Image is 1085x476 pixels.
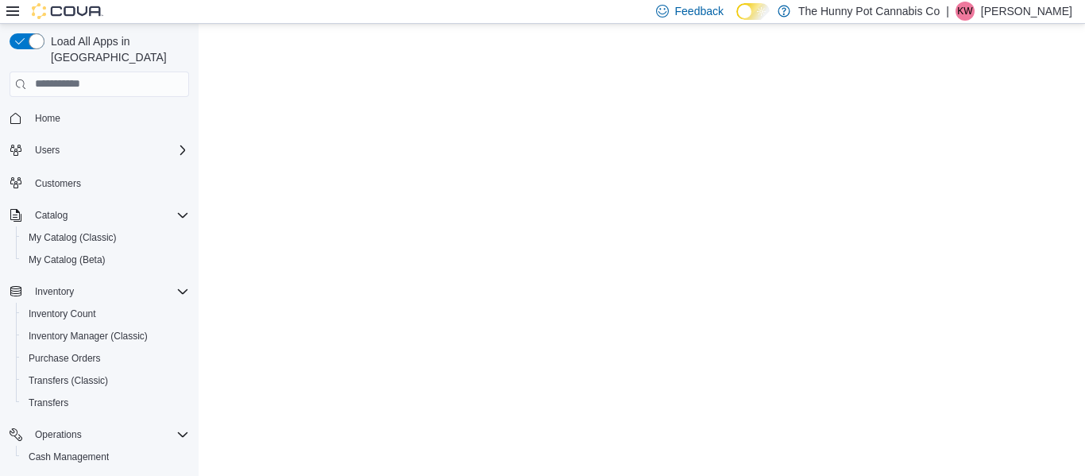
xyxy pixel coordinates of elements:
a: Inventory Count [22,304,102,323]
button: Catalog [3,204,195,226]
a: My Catalog (Beta) [22,250,112,269]
p: [PERSON_NAME] [981,2,1072,21]
span: Users [29,141,189,160]
span: Dark Mode [736,20,737,21]
span: Inventory Count [22,304,189,323]
button: Purchase Orders [16,347,195,370]
span: Transfers [29,397,68,409]
span: Purchase Orders [22,349,189,368]
span: Load All Apps in [GEOGRAPHIC_DATA] [44,33,189,65]
a: Transfers [22,393,75,412]
span: Inventory Count [29,308,96,320]
p: The Hunny Pot Cannabis Co [798,2,940,21]
a: Cash Management [22,447,115,466]
span: My Catalog (Beta) [22,250,189,269]
span: Transfers (Classic) [22,371,189,390]
a: Customers [29,174,87,193]
span: Customers [29,172,189,192]
button: Inventory [29,282,80,301]
span: My Catalog (Beta) [29,253,106,266]
span: Customers [35,177,81,190]
button: Inventory [3,281,195,303]
a: Transfers (Classic) [22,371,114,390]
a: Purchase Orders [22,349,107,368]
span: My Catalog (Classic) [29,231,117,244]
button: Home [3,106,195,130]
button: Cash Management [16,446,195,468]
span: Inventory [29,282,189,301]
span: Home [29,108,189,128]
span: Catalog [29,206,189,225]
a: Home [29,109,67,128]
button: Users [3,139,195,161]
button: Transfers [16,392,195,414]
span: Catalog [35,209,68,222]
span: My Catalog (Classic) [22,228,189,247]
span: Home [35,112,60,125]
a: Inventory Manager (Classic) [22,327,154,346]
button: Inventory Count [16,303,195,325]
a: My Catalog (Classic) [22,228,123,247]
img: Cova [32,3,103,19]
div: Kali Wehlann [956,2,975,21]
button: Operations [3,424,195,446]
span: Inventory Manager (Classic) [29,330,148,342]
span: Operations [35,428,82,441]
span: Operations [29,425,189,444]
button: Customers [3,171,195,194]
input: Dark Mode [736,3,770,20]
span: Cash Management [22,447,189,466]
button: Users [29,141,66,160]
span: Transfers [22,393,189,412]
span: KW [957,2,972,21]
button: Operations [29,425,88,444]
span: Inventory [35,285,74,298]
span: Inventory Manager (Classic) [22,327,189,346]
span: Users [35,144,60,157]
button: My Catalog (Beta) [16,249,195,271]
p: | [946,2,949,21]
span: Cash Management [29,451,109,463]
button: My Catalog (Classic) [16,226,195,249]
span: Transfers (Classic) [29,374,108,387]
button: Catalog [29,206,74,225]
button: Transfers (Classic) [16,370,195,392]
span: Feedback [675,3,724,19]
button: Inventory Manager (Classic) [16,325,195,347]
span: Purchase Orders [29,352,101,365]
